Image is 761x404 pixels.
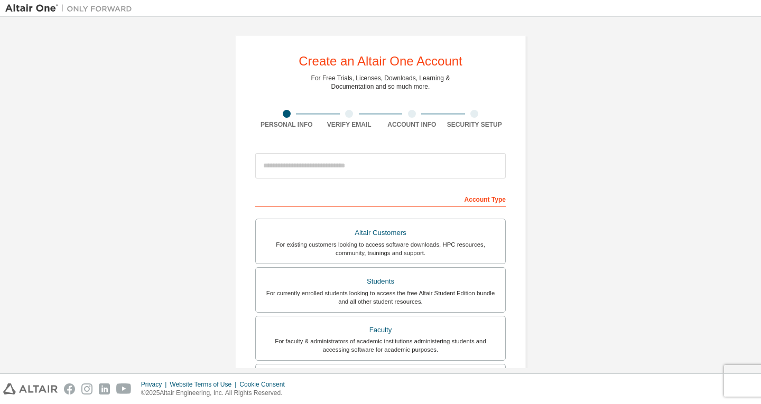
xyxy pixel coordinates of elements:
div: Altair Customers [262,226,499,240]
p: © 2025 Altair Engineering, Inc. All Rights Reserved. [141,389,291,398]
img: altair_logo.svg [3,383,58,394]
div: For currently enrolled students looking to access the free Altair Student Edition bundle and all ... [262,289,499,306]
div: Cookie Consent [239,380,291,389]
div: Privacy [141,380,170,389]
div: Security Setup [443,120,506,129]
div: Personal Info [255,120,318,129]
div: Account Type [255,190,506,207]
div: Students [262,274,499,289]
div: For Free Trials, Licenses, Downloads, Learning & Documentation and so much more. [311,74,450,91]
div: Faculty [262,323,499,337]
div: Verify Email [318,120,381,129]
div: Account Info [380,120,443,129]
div: For existing customers looking to access software downloads, HPC resources, community, trainings ... [262,240,499,257]
div: For faculty & administrators of academic institutions administering students and accessing softwa... [262,337,499,354]
img: instagram.svg [81,383,92,394]
div: Website Terms of Use [170,380,239,389]
img: Altair One [5,3,137,14]
div: Create an Altair One Account [299,55,462,68]
img: facebook.svg [64,383,75,394]
img: youtube.svg [116,383,132,394]
img: linkedin.svg [99,383,110,394]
